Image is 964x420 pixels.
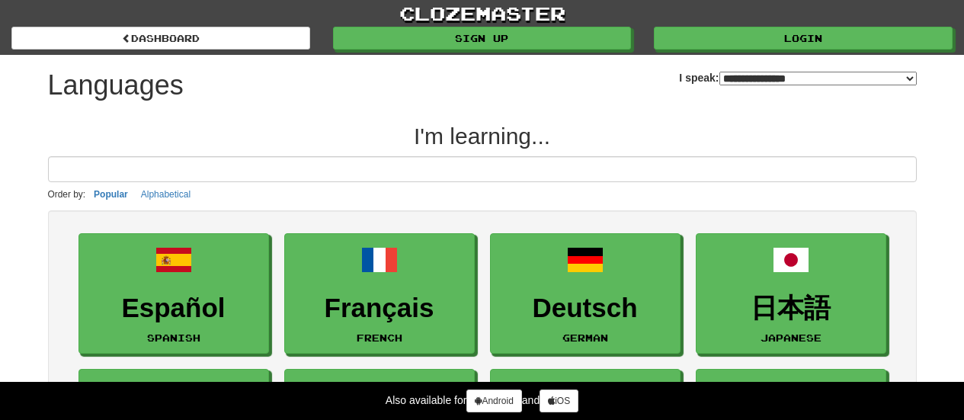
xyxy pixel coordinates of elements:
[284,233,475,354] a: FrançaisFrench
[704,293,878,323] h3: 日本語
[333,27,632,50] a: Sign up
[48,70,184,101] h1: Languages
[679,70,916,85] label: I speak:
[696,233,886,354] a: 日本語Japanese
[87,293,261,323] h3: Español
[147,332,200,343] small: Spanish
[719,72,917,85] select: I speak:
[11,27,310,50] a: dashboard
[357,332,402,343] small: French
[89,186,133,203] button: Popular
[490,233,681,354] a: DeutschGerman
[562,332,608,343] small: German
[498,293,672,323] h3: Deutsch
[293,293,466,323] h3: Français
[48,123,917,149] h2: I'm learning...
[78,233,269,354] a: EspañolSpanish
[136,186,195,203] button: Alphabetical
[761,332,821,343] small: Japanese
[540,390,578,412] a: iOS
[48,189,86,200] small: Order by:
[466,390,521,412] a: Android
[654,27,953,50] a: Login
